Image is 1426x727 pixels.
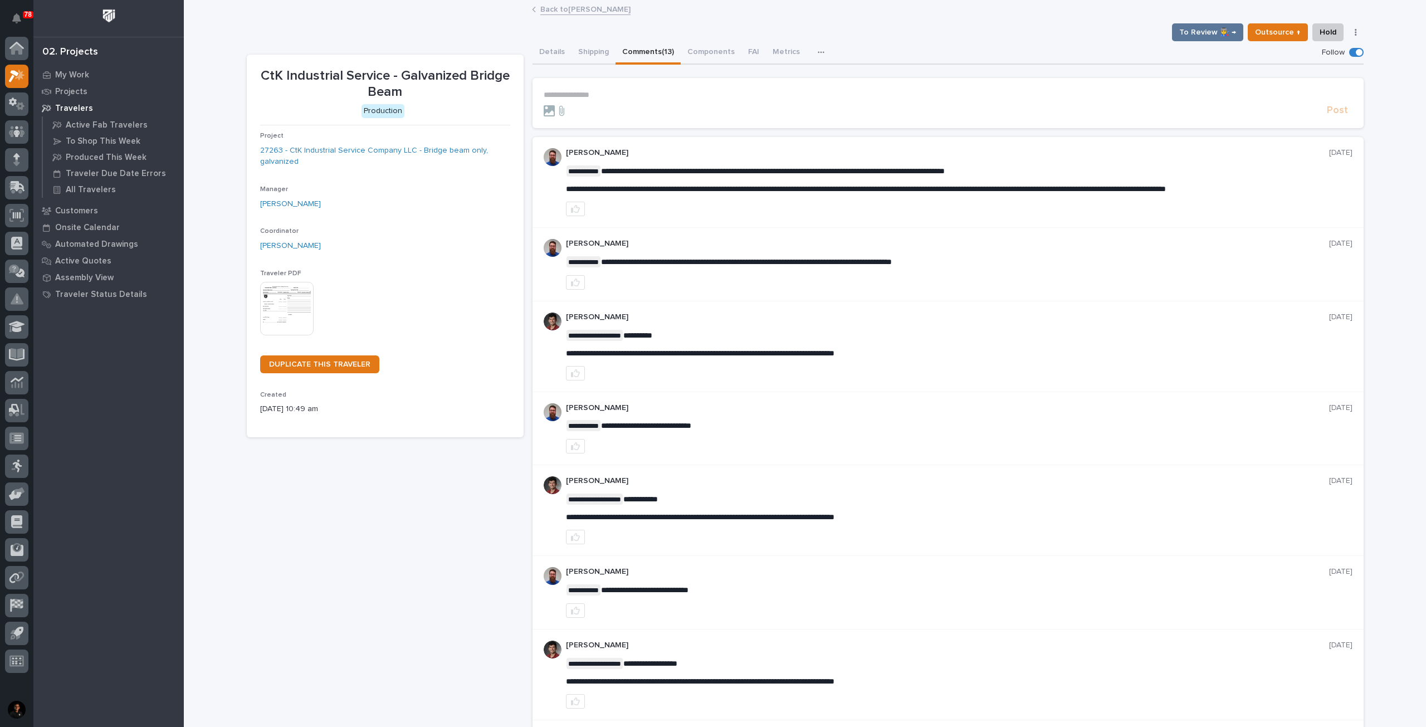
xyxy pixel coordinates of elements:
[260,68,510,100] p: CtK Industrial Service - Galvanized Bridge Beam
[681,41,741,65] button: Components
[1172,23,1243,41] button: To Review 👨‍🏭 →
[1329,313,1352,322] p: [DATE]
[1329,567,1352,577] p: [DATE]
[1320,26,1336,39] span: Hold
[43,133,184,149] a: To Shop This Week
[260,240,321,252] a: [PERSON_NAME]
[566,239,1329,248] p: [PERSON_NAME]
[362,104,404,118] div: Production
[566,439,585,453] button: like this post
[55,70,89,80] p: My Work
[260,186,288,193] span: Manager
[566,694,585,709] button: like this post
[544,148,561,166] img: 6hTokn1ETDGPf9BPokIQ
[566,530,585,544] button: like this post
[1329,641,1352,650] p: [DATE]
[33,252,184,269] a: Active Quotes
[544,641,561,658] img: ROij9lOReuV7WqYxWfnW
[260,133,284,139] span: Project
[1329,476,1352,486] p: [DATE]
[99,6,119,26] img: Workspace Logo
[33,219,184,236] a: Onsite Calendar
[1322,48,1345,57] p: Follow
[55,223,120,233] p: Onsite Calendar
[566,567,1329,577] p: [PERSON_NAME]
[66,120,148,130] p: Active Fab Travelers
[25,11,32,18] p: 78
[66,136,140,147] p: To Shop This Week
[566,641,1329,650] p: [PERSON_NAME]
[66,153,146,163] p: Produced This Week
[43,117,184,133] a: Active Fab Travelers
[66,169,166,179] p: Traveler Due Date Errors
[260,198,321,210] a: [PERSON_NAME]
[566,148,1329,158] p: [PERSON_NAME]
[566,275,585,290] button: like this post
[33,83,184,100] a: Projects
[55,206,98,216] p: Customers
[1329,239,1352,248] p: [DATE]
[55,290,147,300] p: Traveler Status Details
[1312,23,1344,41] button: Hold
[544,567,561,585] img: 6hTokn1ETDGPf9BPokIQ
[269,360,370,368] span: DUPLICATE THIS TRAVELER
[260,145,510,168] a: 27263 - CtK Industrial Service Company LLC - Bridge beam only, galvanized
[544,239,561,257] img: 6hTokn1ETDGPf9BPokIQ
[544,403,561,421] img: 6hTokn1ETDGPf9BPokIQ
[43,149,184,165] a: Produced This Week
[260,355,379,373] a: DUPLICATE THIS TRAVELER
[33,100,184,116] a: Travelers
[5,698,28,721] button: users-avatar
[1255,26,1301,39] span: Outsource ↑
[5,7,28,30] button: Notifications
[33,269,184,286] a: Assembly View
[1329,148,1352,158] p: [DATE]
[55,240,138,250] p: Automated Drawings
[42,46,98,58] div: 02. Projects
[55,273,114,283] p: Assembly View
[616,41,681,65] button: Comments (13)
[55,104,93,114] p: Travelers
[544,476,561,494] img: ROij9lOReuV7WqYxWfnW
[572,41,616,65] button: Shipping
[540,2,631,15] a: Back to[PERSON_NAME]
[766,41,807,65] button: Metrics
[741,41,766,65] button: FAI
[566,476,1329,486] p: [PERSON_NAME]
[566,403,1329,413] p: [PERSON_NAME]
[33,286,184,302] a: Traveler Status Details
[14,13,28,31] div: Notifications78
[55,87,87,97] p: Projects
[33,202,184,219] a: Customers
[55,256,111,266] p: Active Quotes
[1248,23,1308,41] button: Outsource ↑
[566,603,585,618] button: like this post
[33,66,184,83] a: My Work
[1329,403,1352,413] p: [DATE]
[33,236,184,252] a: Automated Drawings
[566,366,585,380] button: like this post
[43,182,184,197] a: All Travelers
[1327,104,1348,117] span: Post
[544,313,561,330] img: ROij9lOReuV7WqYxWfnW
[66,185,116,195] p: All Travelers
[1179,26,1236,39] span: To Review 👨‍🏭 →
[260,403,510,415] p: [DATE] 10:49 am
[260,228,299,235] span: Coordinator
[533,41,572,65] button: Details
[260,392,286,398] span: Created
[566,202,585,216] button: like this post
[1322,104,1352,117] button: Post
[43,165,184,181] a: Traveler Due Date Errors
[260,270,301,277] span: Traveler PDF
[566,313,1329,322] p: [PERSON_NAME]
